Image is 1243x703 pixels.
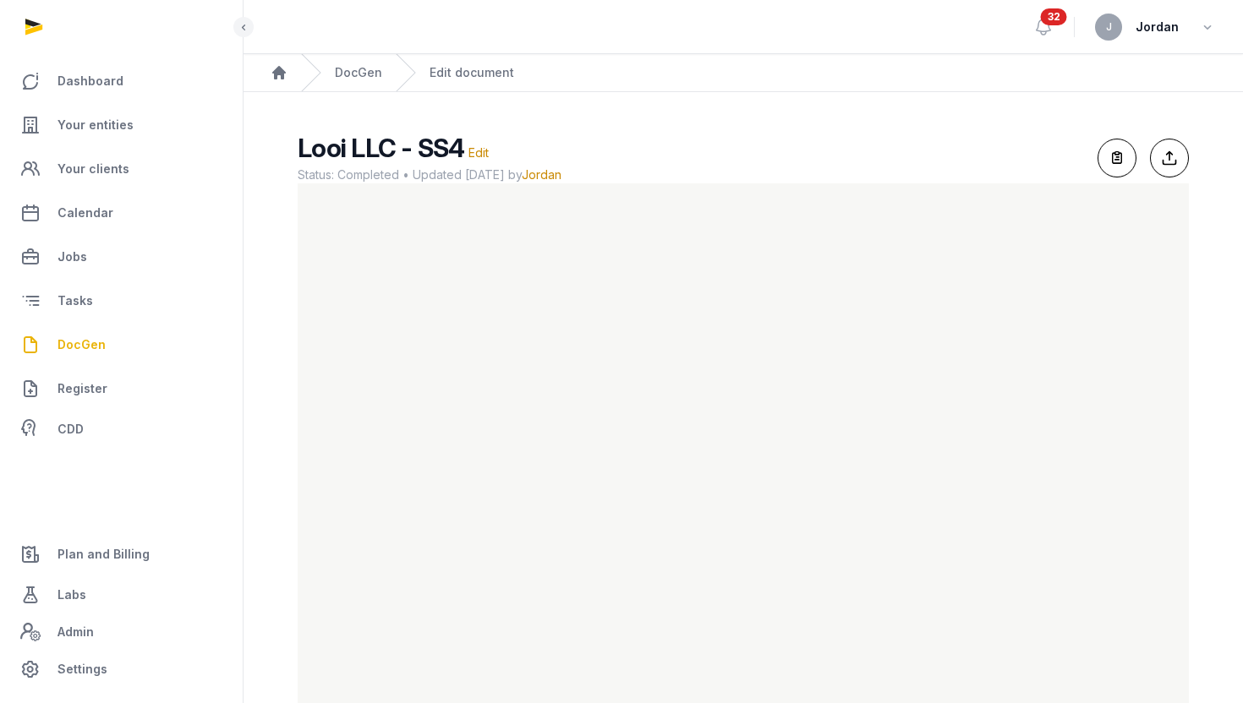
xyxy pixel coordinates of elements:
button: J [1095,14,1122,41]
a: Dashboard [14,61,229,101]
span: DocGen [57,335,106,355]
a: CDD [14,412,229,446]
div: Edit document [430,64,514,81]
span: Your clients [57,159,129,179]
a: Plan and Billing [14,534,229,575]
span: Labs [57,585,86,605]
a: Your clients [14,149,229,189]
a: Calendar [14,193,229,233]
span: 32 [1041,8,1067,25]
span: J [1106,22,1112,32]
a: Register [14,368,229,409]
span: Calendar [57,203,113,223]
span: Tasks [57,291,93,311]
a: Your entities [14,105,229,145]
span: Edit [468,145,489,160]
span: Your entities [57,115,134,135]
span: Admin [57,622,94,642]
a: Admin [14,615,229,649]
a: Jobs [14,237,229,277]
span: Status: Completed • Updated [DATE] by [298,166,1084,183]
a: Labs [14,575,229,615]
span: Jordan [1136,17,1179,37]
a: Settings [14,649,229,689]
span: Register [57,379,107,399]
span: Jordan [522,167,561,182]
span: Settings [57,659,107,679]
span: CDD [57,419,84,439]
span: Looi LLC - SS4 [298,133,465,163]
a: Tasks [14,281,229,321]
a: DocGen [335,64,382,81]
span: Plan and Billing [57,544,150,564]
span: Jobs [57,247,87,267]
a: DocGen [14,324,229,365]
span: Dashboard [57,71,123,91]
nav: Breadcrumb [244,54,1243,92]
